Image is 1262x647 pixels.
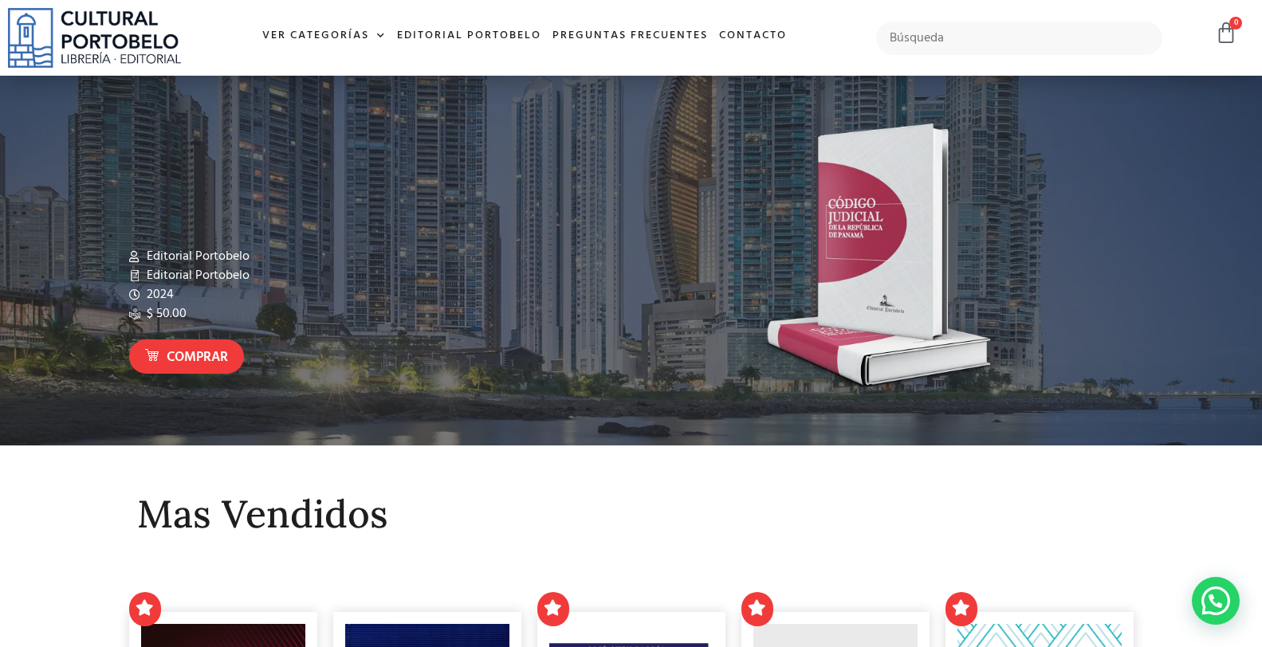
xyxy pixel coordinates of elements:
span: 0 [1229,17,1242,29]
span: Comprar [167,347,228,368]
span: Editorial Portobelo [143,247,250,266]
span: 2024 [143,285,174,304]
a: Preguntas frecuentes [547,19,714,53]
span: $ 50.00 [143,304,187,323]
a: Contacto [714,19,792,53]
a: 0 [1215,22,1237,45]
input: Búsqueda [876,22,1162,55]
a: Comprar [129,339,244,374]
a: Editorial Portobelo [391,19,547,53]
span: Editorial Portobelo [143,266,250,285]
a: Ver Categorías [257,19,391,53]
h2: Mas Vendidos [137,493,1126,535]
